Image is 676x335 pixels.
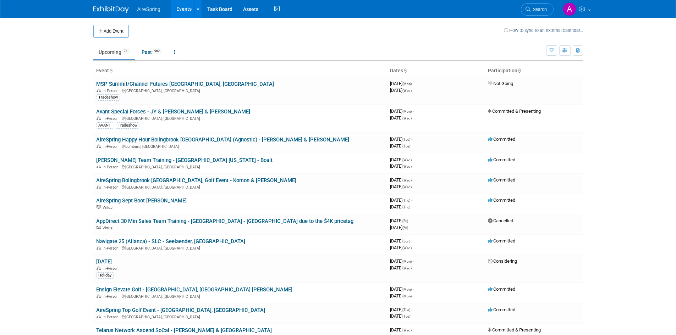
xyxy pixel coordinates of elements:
[96,286,292,293] a: Ensign Elevate Golf - [GEOGRAPHIC_DATA], [GEOGRAPHIC_DATA] [PERSON_NAME]
[488,136,515,142] span: Committed
[103,165,121,169] span: In-Person
[488,157,515,162] span: Committed
[96,293,384,299] div: [GEOGRAPHIC_DATA], [GEOGRAPHIC_DATA]
[96,245,384,251] div: [GEOGRAPHIC_DATA], [GEOGRAPHIC_DATA]
[402,164,412,168] span: (Wed)
[488,238,515,244] span: Committed
[413,177,414,183] span: -
[96,157,273,163] a: [PERSON_NAME] Team Training - [GEOGRAPHIC_DATA] [US_STATE] - Boalt
[152,49,162,54] span: 962
[96,81,274,87] a: MSP Summit/Channel Futures [GEOGRAPHIC_DATA], [GEOGRAPHIC_DATA]
[390,238,412,244] span: [DATE]
[93,45,135,59] a: Upcoming74
[390,88,412,93] span: [DATE]
[103,116,121,121] span: In-Person
[97,165,101,168] img: In-Person Event
[488,218,513,223] span: Cancelled
[390,136,412,142] span: [DATE]
[402,158,412,162] span: (Wed)
[390,204,410,210] span: [DATE]
[97,315,101,318] img: In-Person Event
[96,88,384,93] div: [GEOGRAPHIC_DATA], [GEOGRAPHIC_DATA]
[413,327,414,333] span: -
[103,89,121,93] span: In-Person
[103,205,115,210] span: Virtual
[402,116,412,120] span: (Wed)
[96,122,113,129] div: AVANT
[96,108,250,115] a: Avant Special Forces - JY & [PERSON_NAME] & [PERSON_NAME]
[413,108,414,114] span: -
[97,246,101,250] img: In-Person Event
[402,239,410,243] span: (Sun)
[390,157,414,162] span: [DATE]
[488,327,541,333] span: Committed & Presenting
[390,258,414,264] span: [DATE]
[387,65,485,77] th: Dates
[103,315,121,319] span: In-Person
[116,122,139,129] div: Tradeshow
[93,6,129,13] img: ExhibitDay
[402,314,410,318] span: (Tue)
[390,115,412,121] span: [DATE]
[96,164,384,169] div: [GEOGRAPHIC_DATA], [GEOGRAPHIC_DATA]
[390,81,414,86] span: [DATE]
[402,82,412,86] span: (Mon)
[390,313,410,319] span: [DATE]
[531,7,547,12] span: Search
[122,49,130,54] span: 74
[402,144,410,148] span: (Tue)
[413,286,414,292] span: -
[390,245,412,250] span: [DATE]
[103,294,121,299] span: In-Person
[390,108,414,114] span: [DATE]
[96,136,349,143] a: AireSpring Happy Hour Bolingbrook [GEOGRAPHIC_DATA] (Agnostic) - [PERSON_NAME] & [PERSON_NAME]
[413,157,414,162] span: -
[402,205,410,209] span: (Thu)
[488,108,541,114] span: Committed & Presenting
[488,286,515,292] span: Committed
[97,116,101,120] img: In-Person Event
[390,177,414,183] span: [DATE]
[103,226,115,230] span: Virtual
[96,327,272,334] a: Telarus Network Ascend SoCal - [PERSON_NAME] & [GEOGRAPHIC_DATA]
[390,184,412,189] span: [DATE]
[390,143,410,149] span: [DATE]
[521,3,554,16] a: Search
[96,115,384,121] div: [GEOGRAPHIC_DATA], [GEOGRAPHIC_DATA]
[97,226,101,229] img: Virtual Event
[402,110,412,113] span: (Mon)
[402,199,410,202] span: (Thu)
[504,28,583,33] a: How to sync to an external calendar...
[488,81,513,86] span: Not Going
[411,136,412,142] span: -
[488,177,515,183] span: Committed
[409,218,410,223] span: -
[563,2,576,16] img: Angie Handal
[97,144,101,148] img: In-Person Event
[403,68,407,73] a: Sort by Start Date
[402,294,412,298] span: (Mon)
[402,226,408,230] span: (Fri)
[402,259,412,263] span: (Mon)
[96,218,353,224] a: AppDirect 30 Min Sales Team Training - [GEOGRAPHIC_DATA] - [GEOGRAPHIC_DATA] due to the $4K pricetag
[96,94,120,101] div: Tradeshow
[411,197,412,203] span: -
[103,246,121,251] span: In-Person
[103,185,121,190] span: In-Person
[488,258,517,264] span: Considering
[93,25,129,38] button: Add Event
[390,218,410,223] span: [DATE]
[411,307,412,312] span: -
[97,205,101,209] img: Virtual Event
[390,286,414,292] span: [DATE]
[97,294,101,298] img: In-Person Event
[485,65,583,77] th: Participation
[402,328,412,332] span: (Wed)
[402,219,408,223] span: (Fri)
[96,184,384,190] div: [GEOGRAPHIC_DATA], [GEOGRAPHIC_DATA]
[402,89,412,93] span: (Wed)
[109,68,112,73] a: Sort by Event Name
[411,238,412,244] span: -
[488,197,515,203] span: Committed
[96,143,384,149] div: Lombard, [GEOGRAPHIC_DATA]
